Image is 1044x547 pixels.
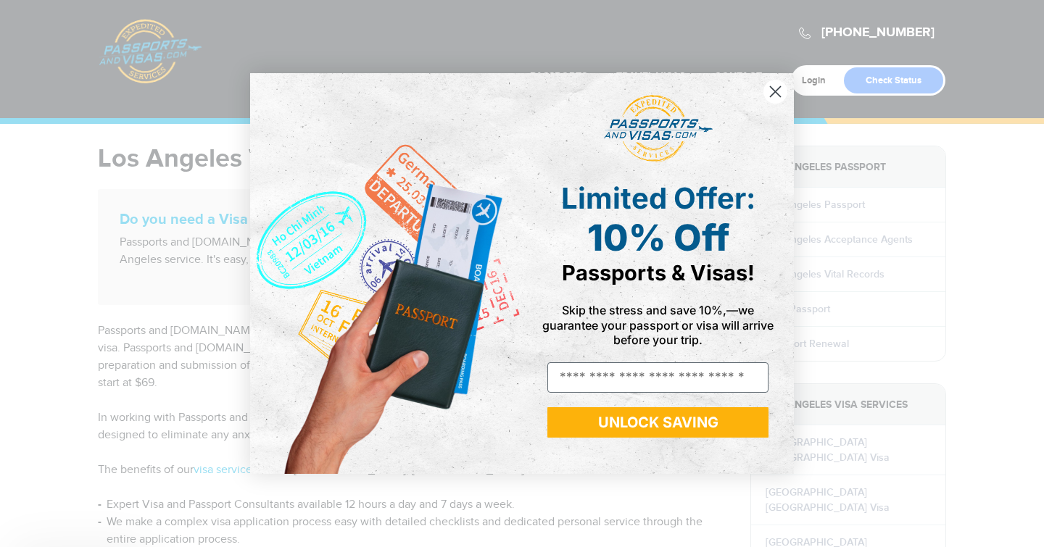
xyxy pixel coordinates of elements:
button: UNLOCK SAVING [547,407,768,438]
span: 10% Off [587,216,729,259]
span: Skip the stress and save 10%,—we guarantee your passport or visa will arrive before your trip. [542,303,774,346]
img: de9cda0d-0715-46ca-9a25-073762a91ba7.png [250,73,522,474]
img: passports and visas [604,95,713,163]
button: Close dialog [763,79,788,104]
span: Limited Offer: [561,180,755,216]
span: Passports & Visas! [562,260,755,285]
